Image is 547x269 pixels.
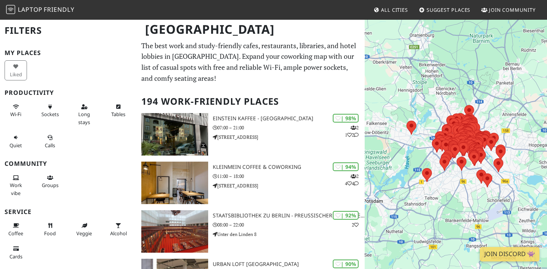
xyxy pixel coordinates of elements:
[333,114,359,123] div: | 98%
[76,230,92,237] span: Veggie
[137,113,365,156] a: Einstein Kaffee - Charlottenburg | 98% 212 Einstein Kaffee - [GEOGRAPHIC_DATA] 07:00 – 21:00 [STR...
[5,160,132,167] h3: Community
[9,253,22,260] span: Credit cards
[141,113,208,156] img: Einstein Kaffee - Charlottenburg
[8,230,23,237] span: Coffee
[5,131,27,151] button: Quiet
[6,3,74,17] a: LaptopFriendly LaptopFriendly
[478,3,539,17] a: Join Community
[213,164,365,170] h3: KleinMein Coffee & Coworking
[333,211,359,220] div: | 92%
[213,221,365,228] p: 08:00 – 22:00
[213,231,365,238] p: Unter den Linden 8
[18,5,43,14] span: Laptop
[78,111,90,125] span: Long stays
[5,49,132,57] h3: My Places
[416,3,474,17] a: Suggest Places
[44,230,56,237] span: Food
[41,111,59,118] span: Power sockets
[5,208,132,216] h3: Service
[213,134,365,141] p: [STREET_ADDRESS]
[39,171,61,192] button: Groups
[110,230,127,237] span: Alcohol
[5,19,132,42] h2: Filters
[333,260,359,268] div: | 90%
[381,6,408,13] span: All Cities
[111,111,125,118] span: Work-friendly tables
[9,142,22,149] span: Quiet
[137,210,365,253] a: Staatsbibliothek zu Berlin - Preußischer Kulturbesitz | 92% 2 Staatsbibliothek zu Berlin - Preußi...
[480,247,539,261] a: Join Discord 👾
[107,101,130,121] button: Tables
[213,173,365,180] p: 11:00 – 18:00
[345,124,359,138] p: 2 1 2
[141,40,360,84] p: The best work and study-friendly cafes, restaurants, libraries, and hotel lobbies in [GEOGRAPHIC_...
[139,19,363,40] h1: [GEOGRAPHIC_DATA]
[213,124,365,131] p: 07:00 – 21:00
[489,6,536,13] span: Join Community
[141,210,208,253] img: Staatsbibliothek zu Berlin - Preußischer Kulturbesitz
[141,90,360,113] h2: 194 Work-Friendly Places
[45,142,55,149] span: Video/audio calls
[213,212,365,219] h3: Staatsbibliothek zu Berlin - Preußischer Kulturbesitz
[73,101,95,128] button: Long stays
[352,221,359,228] p: 2
[73,219,95,239] button: Veggie
[333,162,359,171] div: | 94%
[141,162,208,204] img: KleinMein Coffee & Coworking
[39,219,61,239] button: Food
[427,6,471,13] span: Suggest Places
[370,3,411,17] a: All Cities
[137,162,365,204] a: KleinMein Coffee & Coworking | 94% 244 KleinMein Coffee & Coworking 11:00 – 18:00 [STREET_ADDRESS]
[42,182,58,189] span: Group tables
[39,131,61,151] button: Calls
[213,182,365,189] p: [STREET_ADDRESS]
[5,219,27,239] button: Coffee
[6,5,15,14] img: LaptopFriendly
[5,171,27,199] button: Work vibe
[44,5,74,14] span: Friendly
[213,261,365,267] h3: URBAN LOFT [GEOGRAPHIC_DATA]
[39,101,61,121] button: Sockets
[5,89,132,96] h3: Productivity
[5,242,27,263] button: Cards
[345,173,359,187] p: 2 4 4
[5,101,27,121] button: Wi-Fi
[10,182,22,196] span: People working
[213,115,365,122] h3: Einstein Kaffee - [GEOGRAPHIC_DATA]
[10,111,21,118] span: Stable Wi-Fi
[107,219,130,239] button: Alcohol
